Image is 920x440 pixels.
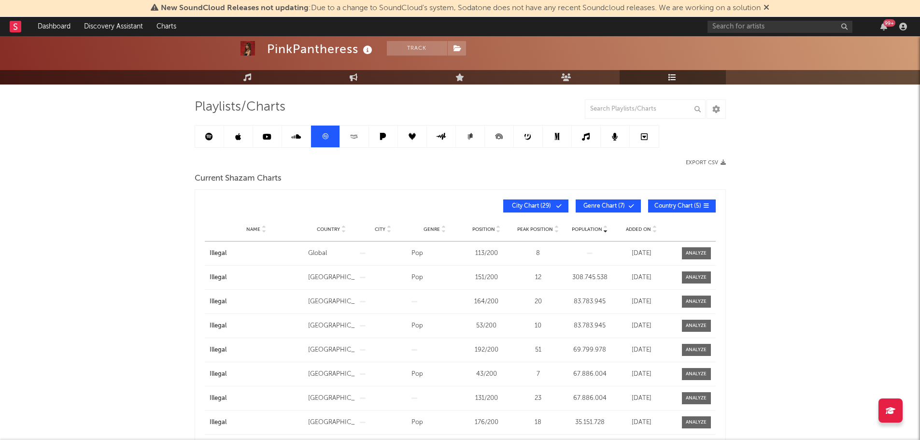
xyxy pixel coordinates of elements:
div: 53 / 200 [463,321,510,331]
div: 83.783.945 [566,321,613,331]
div: 83.783.945 [566,297,613,307]
span: Dismiss [764,4,769,12]
div: [DATE] [618,321,665,331]
a: Charts [150,17,183,36]
a: Dashboard [31,17,77,36]
div: 67.886.004 [566,369,613,379]
div: [GEOGRAPHIC_DATA] [308,321,355,331]
div: 192 / 200 [463,345,510,355]
span: City [375,227,385,232]
div: 43 / 200 [463,369,510,379]
a: Illegal [210,249,303,258]
button: Genre Chart(7) [576,199,641,213]
div: Pop [411,249,458,258]
button: 99+ [880,23,887,30]
div: Pop [411,273,458,283]
button: Country Chart(5) [648,199,716,213]
div: [DATE] [618,249,665,258]
div: [GEOGRAPHIC_DATA] [308,273,355,283]
div: [GEOGRAPHIC_DATA] [308,394,355,403]
div: [DATE] [618,418,665,427]
div: [GEOGRAPHIC_DATA] [308,345,355,355]
div: Pop [411,418,458,427]
div: 18 [515,418,562,427]
span: Population [572,227,602,232]
div: 67.886.004 [566,394,613,403]
span: Genre Chart ( 7 ) [582,203,626,209]
div: 308.745.538 [566,273,613,283]
div: 7 [515,369,562,379]
div: 10 [515,321,562,331]
div: [GEOGRAPHIC_DATA] [308,369,355,379]
a: Illegal [210,394,303,403]
div: [DATE] [618,273,665,283]
div: 131 / 200 [463,394,510,403]
button: City Chart(29) [503,199,568,213]
div: 12 [515,273,562,283]
span: Genre [424,227,440,232]
div: 20 [515,297,562,307]
span: Position [472,227,495,232]
a: Illegal [210,321,303,331]
div: [DATE] [618,369,665,379]
span: Country [317,227,340,232]
div: Pop [411,369,458,379]
div: 69.799.978 [566,345,613,355]
div: 151 / 200 [463,273,510,283]
a: Illegal [210,297,303,307]
div: [DATE] [618,345,665,355]
div: 8 [515,249,562,258]
span: : Due to a change to SoundCloud's system, Sodatone does not have any recent Soundcloud releases. ... [161,4,761,12]
a: Illegal [210,369,303,379]
div: 51 [515,345,562,355]
div: Global [308,249,355,258]
a: Illegal [210,273,303,283]
div: [DATE] [618,394,665,403]
div: [GEOGRAPHIC_DATA] [308,297,355,307]
span: Playlists/Charts [195,101,285,113]
div: [GEOGRAPHIC_DATA] [308,418,355,427]
div: 23 [515,394,562,403]
div: 176 / 200 [463,418,510,427]
a: Discovery Assistant [77,17,150,36]
div: 113 / 200 [463,249,510,258]
button: Export CSV [686,160,726,166]
span: Country Chart ( 5 ) [654,203,701,209]
div: 35.151.728 [566,418,613,427]
input: Search Playlists/Charts [585,99,706,119]
div: Pop [411,321,458,331]
span: Name [246,227,260,232]
button: Track [387,41,447,56]
span: New SoundCloud Releases not updating [161,4,309,12]
a: Illegal [210,345,303,355]
div: 164 / 200 [463,297,510,307]
span: Peak Position [517,227,553,232]
div: 99 + [883,19,895,27]
span: Added On [626,227,651,232]
span: Current Shazam Charts [195,173,282,185]
input: Search for artists [708,21,852,33]
div: PinkPantheress [267,41,375,57]
div: [DATE] [618,297,665,307]
a: Illegal [210,418,303,427]
span: City Chart ( 29 ) [510,203,554,209]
